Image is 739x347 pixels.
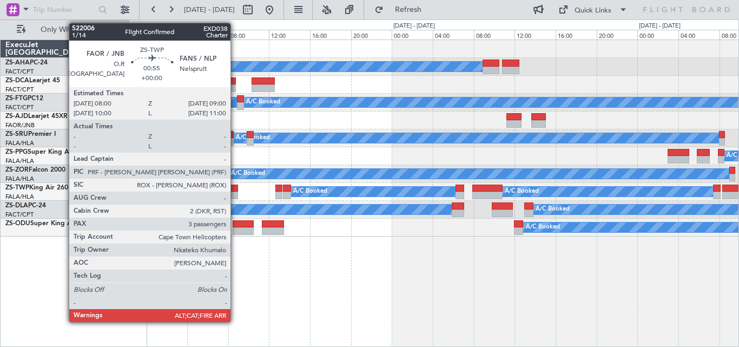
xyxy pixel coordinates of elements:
span: [DATE] - [DATE] [184,5,235,15]
div: A/C Booked [505,184,539,200]
span: Refresh [386,6,431,14]
div: 08:00 [474,30,515,40]
div: 00:00 [637,30,678,40]
span: ZS-PPG [5,149,28,155]
div: 00:00 [392,30,433,40]
input: Trip Number [33,2,95,18]
a: FALA/HLA [5,193,34,201]
span: ZS-DCA [5,77,29,84]
a: ZS-DCALearjet 45 [5,77,60,84]
a: ZS-AHAPC-24 [5,60,48,66]
div: 04:00 [678,30,720,40]
div: [DATE] - [DATE] [148,22,190,31]
div: [DATE] - [DATE] [639,22,681,31]
span: ZS-SRU [5,131,28,138]
button: Only With Activity [12,21,117,38]
div: A/C Booked [236,130,270,146]
a: FALA/HLA [5,139,34,147]
div: 04:00 [433,30,474,40]
a: ZS-TWPKing Air 260 [5,185,68,191]
div: 00:00 [147,30,188,40]
div: 16:00 [310,30,351,40]
a: ZS-DLAPC-24 [5,202,46,209]
div: 12:00 [514,30,556,40]
a: ZS-AJDLearjet 45XR [5,113,68,120]
a: ZS-ZORFalcon 2000 [5,167,65,173]
div: A/C Booked [526,219,560,235]
div: A/C Booked [293,184,327,200]
div: 04:00 [187,30,228,40]
a: FACT/CPT [5,211,34,219]
a: FALA/HLA [5,175,34,183]
span: ZS-AJD [5,113,28,120]
a: FAOR/JNB [5,121,35,129]
div: 20:00 [597,30,638,40]
button: Refresh [369,1,434,18]
span: ZS-FTG [5,95,28,102]
span: ZS-ODU [5,220,30,227]
div: 08:00 [228,30,269,40]
span: ZS-DLA [5,202,28,209]
button: Quick Links [553,1,633,18]
div: Quick Links [575,5,611,16]
span: ZS-AHA [5,60,30,66]
div: A/C Booked [536,201,570,218]
div: A/C Booked [246,94,280,110]
div: 20:00 [351,30,392,40]
a: FACT/CPT [5,68,34,76]
span: ZS-TWP [5,185,29,191]
div: A/C Booked [231,166,265,182]
a: FACT/CPT [5,103,34,112]
div: 12:00 [269,30,310,40]
a: ZS-FTGPC12 [5,95,43,102]
span: Only With Activity [28,26,114,34]
div: [DATE] - [DATE] [393,22,435,31]
a: FACT/CPT [5,86,34,94]
a: ZS-ODUSuper King Air 200 [5,220,90,227]
div: 16:00 [556,30,597,40]
a: FALA/HLA [5,157,34,165]
a: ZS-SRUPremier I [5,131,56,138]
span: ZS-ZOR [5,167,29,173]
a: ZS-PPGSuper King Air 200 [5,149,87,155]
